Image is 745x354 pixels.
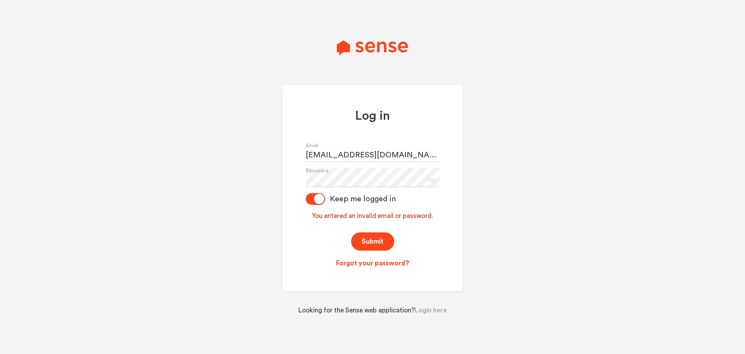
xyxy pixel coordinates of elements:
[337,40,408,55] img: Sense Logo
[280,299,465,315] div: Looking for the Sense web application?
[415,307,447,314] a: Login here
[306,211,440,221] div: You entered an invalid email or password.
[306,108,440,124] h1: Log in
[351,232,394,251] button: Submit
[325,194,396,204] div: Keep me logged in
[306,259,440,268] a: Forgot your password?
